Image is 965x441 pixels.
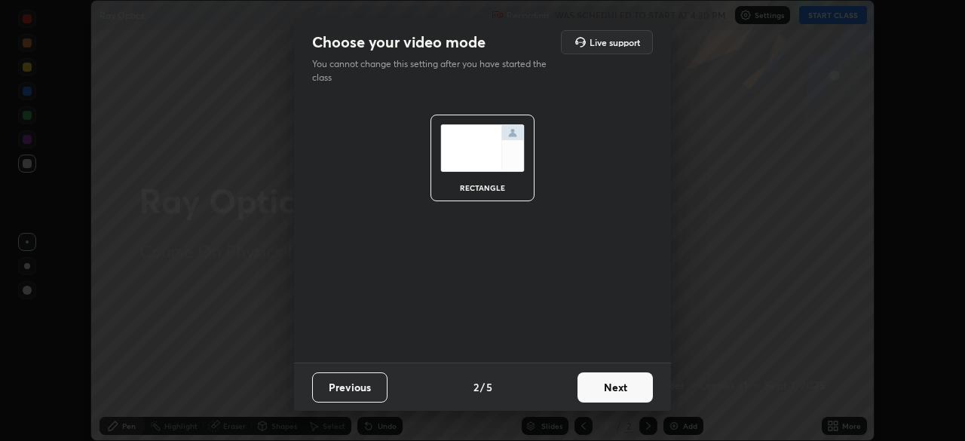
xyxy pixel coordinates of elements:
[440,124,525,172] img: normalScreenIcon.ae25ed63.svg
[312,372,388,403] button: Previous
[480,379,485,395] h4: /
[312,57,556,84] p: You cannot change this setting after you have started the class
[473,379,479,395] h4: 2
[312,32,486,52] h2: Choose your video mode
[577,372,653,403] button: Next
[590,38,640,47] h5: Live support
[452,184,513,191] div: rectangle
[486,379,492,395] h4: 5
